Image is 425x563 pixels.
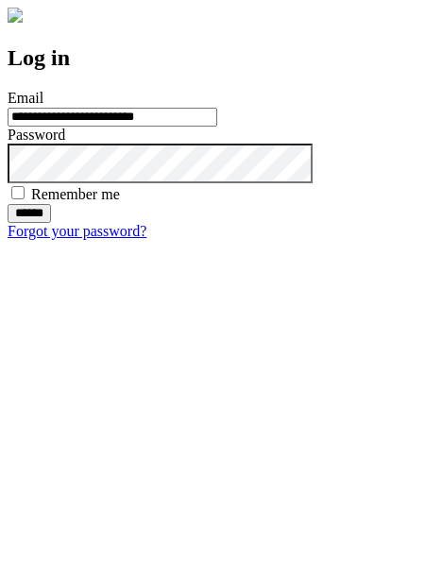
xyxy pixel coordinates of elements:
label: Email [8,90,43,106]
label: Remember me [31,186,120,202]
label: Password [8,127,65,143]
img: logo-4e3dc11c47720685a147b03b5a06dd966a58ff35d612b21f08c02c0306f2b779.png [8,8,23,23]
h2: Log in [8,45,417,71]
a: Forgot your password? [8,223,146,239]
